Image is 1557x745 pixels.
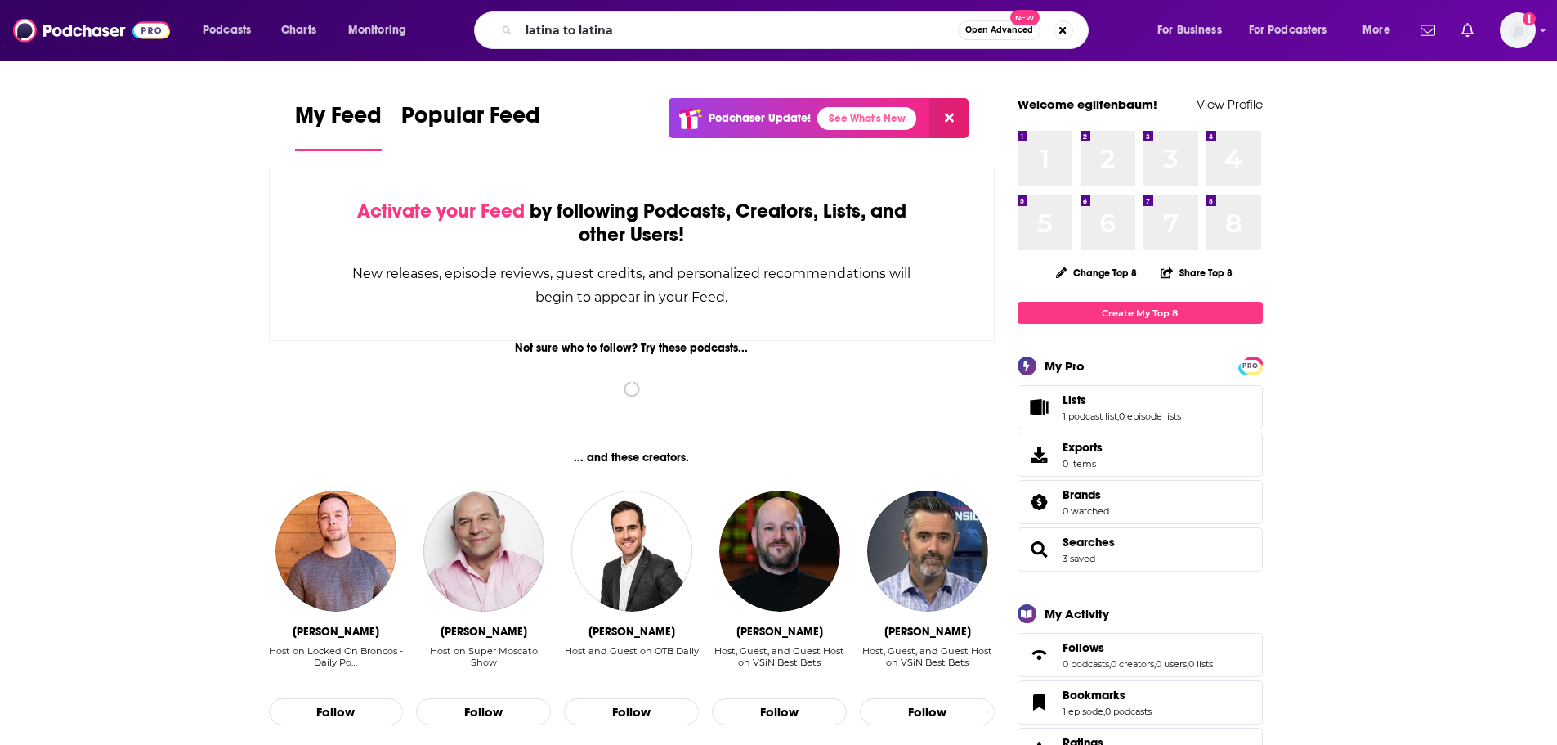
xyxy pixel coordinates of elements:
a: Vincent Moscato [423,491,544,612]
a: 0 users [1156,658,1187,670]
div: Host and Guest on OTB Daily [565,645,699,680]
img: User Profile [1500,12,1536,48]
a: 0 watched [1063,505,1109,517]
button: Share Top 8 [1160,257,1233,289]
span: Open Advanced [965,26,1033,34]
span: , [1117,411,1119,422]
a: 3 saved [1063,553,1095,564]
div: Host on Super Moscato Show [416,645,551,668]
span: 0 items [1063,458,1103,469]
button: open menu [1351,17,1411,43]
span: Follows [1063,640,1104,655]
a: 0 episode lists [1119,411,1181,422]
span: Monitoring [348,19,406,42]
button: open menu [191,17,272,43]
div: New releases, episode reviews, guest credits, and personalized recommendations will begin to appe... [351,262,913,309]
a: 0 creators [1111,658,1154,670]
div: Host on Locked On Broncos - Daily Po… [269,645,404,668]
button: Follow [712,698,847,726]
a: Welcome egilfenbaum! [1018,96,1157,112]
div: by following Podcasts, Creators, Lists, and other Users! [351,200,913,247]
a: Lists [1023,396,1056,419]
span: New [1010,10,1040,25]
span: Follows [1018,633,1263,677]
div: Cody Roark [293,625,379,639]
span: Exports [1023,443,1056,466]
button: Show profile menu [1500,12,1536,48]
span: Charts [281,19,316,42]
span: Activate your Feed [357,199,525,223]
span: , [1103,706,1105,717]
button: open menu [1146,17,1242,43]
a: Follows [1063,640,1213,655]
button: open menu [337,17,427,43]
span: Bookmarks [1018,680,1263,725]
input: Search podcasts, credits, & more... [519,17,958,43]
div: Wes Reynolds [736,625,823,639]
div: Host, Guest, and Guest Host on VSiN Best Bets [712,645,847,668]
div: Joe Molloy [588,625,675,639]
a: Brands [1063,487,1109,502]
div: My Pro [1045,358,1085,374]
button: Follow [860,698,995,726]
img: Dave Ross [867,491,988,612]
span: Popular Feed [401,101,540,139]
div: Not sure who to follow? Try these podcasts... [269,341,995,355]
a: Searches [1063,535,1115,550]
div: Dave Ross [884,625,971,639]
div: ... and these creators. [269,451,995,465]
img: Wes Reynolds [719,491,840,612]
a: 0 lists [1188,658,1213,670]
span: Logged in as egilfenbaum [1500,12,1536,48]
a: Searches [1023,538,1056,561]
div: Host and Guest on OTB Daily [565,645,699,657]
span: Lists [1063,393,1086,407]
img: Cody Roark [275,491,396,612]
a: Show notifications dropdown [1414,16,1442,44]
span: Podcasts [203,19,251,42]
div: Host, Guest, and Guest Host on VSiN Best Bets [860,645,995,668]
a: Brands [1023,491,1056,514]
span: Exports [1063,440,1103,455]
span: More [1362,19,1390,42]
span: , [1154,658,1156,670]
span: Lists [1018,385,1263,429]
div: Host on Locked On Broncos - Daily Po… [269,645,404,680]
span: Bookmarks [1063,688,1125,702]
button: open menu [1238,17,1351,43]
a: Bookmarks [1063,688,1152,702]
a: Popular Feed [401,101,540,151]
button: Follow [416,698,551,726]
a: See What's New [817,107,916,130]
a: Show notifications dropdown [1455,16,1480,44]
img: Podchaser - Follow, Share and Rate Podcasts [13,15,170,46]
div: Search podcasts, credits, & more... [490,11,1104,49]
svg: Add a profile image [1523,12,1536,25]
span: For Business [1157,19,1222,42]
img: Joe Molloy [571,491,692,612]
span: Searches [1018,527,1263,572]
span: PRO [1241,360,1260,372]
div: Vincent Moscato [441,625,527,639]
a: PRO [1241,359,1260,371]
a: My Feed [295,101,382,151]
a: 0 podcasts [1063,658,1109,670]
a: Create My Top 8 [1018,302,1263,324]
div: Host on Super Moscato Show [416,645,551,680]
p: Podchaser Update! [709,111,811,125]
span: Brands [1018,480,1263,524]
button: Follow [269,698,404,726]
span: For Podcasters [1249,19,1327,42]
a: 1 episode [1063,706,1103,717]
a: View Profile [1197,96,1263,112]
a: Bookmarks [1023,691,1056,714]
a: 0 podcasts [1105,706,1152,717]
a: Charts [271,17,326,43]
